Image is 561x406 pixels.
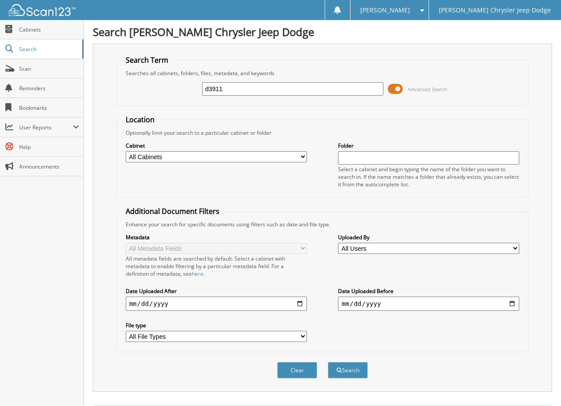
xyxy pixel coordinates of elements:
h1: Search [PERSON_NAME] Chrysler Jeep Dodge [93,24,552,39]
input: end [338,297,519,311]
div: All metadata fields are searched by default. Select a cabinet with metadata to enable filtering b... [126,255,307,277]
span: Announcements [19,163,79,170]
div: Select a cabinet and begin typing the name of the folder you want to search in. If the name match... [338,165,519,188]
legend: Location [121,115,159,125]
button: Clear [277,362,317,378]
button: Search [328,362,368,378]
label: Date Uploaded Before [338,287,519,295]
div: Optionally limit your search to a particular cabinet or folder [121,129,524,137]
span: Help [19,143,79,151]
span: Advanced Search [408,86,447,92]
input: start [126,297,307,311]
span: Reminders [19,84,79,92]
span: User Reports [19,124,73,131]
legend: Additional Document Filters [121,206,224,216]
a: here [192,270,203,277]
label: Uploaded By [338,233,519,241]
label: Cabinet [126,142,307,149]
label: Folder [338,142,519,149]
div: Enhance your search for specific documents using filters such as date and file type. [121,221,524,228]
span: [PERSON_NAME] [360,8,410,13]
span: [PERSON_NAME] Chrysler Jeep Dodge [439,8,551,13]
label: File type [126,322,307,329]
label: Date Uploaded After [126,287,307,295]
span: Search [19,45,78,53]
div: Searches all cabinets, folders, files, metadata, and keywords [121,69,524,77]
img: scan123-logo-white.svg [9,4,76,16]
label: Metadata [126,233,307,241]
span: Cabinets [19,26,79,33]
span: Scan [19,65,79,72]
span: Bookmarks [19,104,79,112]
legend: Search Term [121,55,173,65]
